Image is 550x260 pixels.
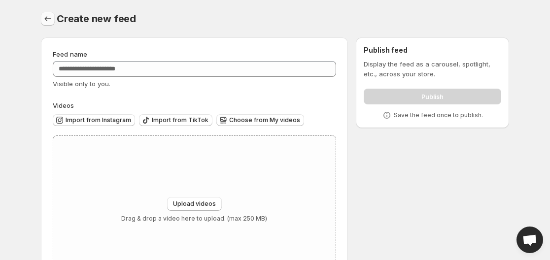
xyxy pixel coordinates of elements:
[53,50,87,58] span: Feed name
[53,80,110,88] span: Visible only to you.
[364,45,501,55] h2: Publish feed
[57,13,136,25] span: Create new feed
[41,12,55,26] button: Settings
[167,197,222,211] button: Upload videos
[139,114,212,126] button: Import from TikTok
[394,111,483,119] p: Save the feed once to publish.
[516,227,543,253] div: Open chat
[152,116,208,124] span: Import from TikTok
[229,116,300,124] span: Choose from My videos
[66,116,131,124] span: Import from Instagram
[173,200,216,208] span: Upload videos
[53,101,74,109] span: Videos
[121,215,267,223] p: Drag & drop a video here to upload. (max 250 MB)
[216,114,304,126] button: Choose from My videos
[364,59,501,79] p: Display the feed as a carousel, spotlight, etc., across your store.
[53,114,135,126] button: Import from Instagram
